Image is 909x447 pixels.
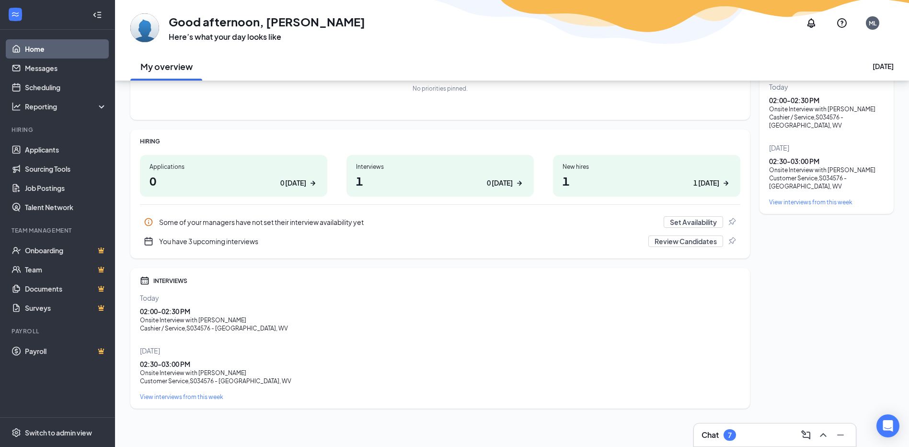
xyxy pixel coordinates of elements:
svg: CalendarNew [144,236,153,246]
div: 0 [DATE] [487,178,513,188]
div: 02:30 - 03:00 PM [140,359,740,369]
svg: Settings [12,428,21,437]
div: Onsite Interview with [PERSON_NAME] [140,369,740,377]
h1: 1 [356,173,524,189]
svg: Notifications [805,17,817,29]
a: Sourcing Tools [25,159,107,178]
svg: Info [144,217,153,227]
svg: ArrowRight [308,178,318,188]
div: Some of your managers have not set their interview availability yet [159,217,658,227]
a: InfoSome of your managers have not set their interview availability yetSet AvailabilityPin [140,212,740,232]
div: ML [869,19,876,27]
svg: WorkstreamLogo [11,10,20,19]
a: TeamCrown [25,260,107,279]
div: Cashier / Service , S034576 - [GEOGRAPHIC_DATA], WV [140,324,740,332]
div: 7 [728,431,732,439]
svg: Calendar [140,276,150,285]
div: Switch to admin view [25,428,92,437]
svg: Pin [727,236,736,246]
a: Job Postings [25,178,107,198]
div: Customer Service , S034576 - [GEOGRAPHIC_DATA], WV [769,174,884,190]
div: 02:00 - 02:30 PM [140,306,740,316]
h1: 0 [150,173,318,189]
button: Review Candidates [648,235,723,247]
div: Cashier / Service , S034576 - [GEOGRAPHIC_DATA], WV [769,113,884,129]
div: Customer Service , S034576 - [GEOGRAPHIC_DATA], WV [140,377,740,385]
svg: Collapse [92,10,102,20]
div: Onsite Interview with [PERSON_NAME] [769,166,884,174]
button: ComposeMessage [798,427,814,443]
div: Onsite Interview with [PERSON_NAME] [769,105,884,113]
svg: ChevronUp [817,429,829,441]
a: CalendarNewYou have 3 upcoming interviewsReview CandidatesPin [140,232,740,251]
div: Some of your managers have not set their interview availability yet [140,212,740,232]
button: Minimize [833,427,848,443]
svg: ComposeMessage [800,429,812,441]
h1: Good afternoon, [PERSON_NAME] [169,13,365,30]
div: Onsite Interview with [PERSON_NAME] [140,316,740,324]
a: Applications00 [DATE]ArrowRight [140,155,327,197]
div: You have 3 upcoming interviews [159,236,643,246]
div: [DATE] [140,346,740,355]
div: Today [769,82,884,92]
div: 0 [DATE] [280,178,306,188]
div: Today [140,293,740,303]
div: [DATE] [769,143,884,153]
svg: Minimize [835,429,846,441]
div: HIRING [140,137,740,145]
a: DocumentsCrown [25,279,107,298]
a: Talent Network [25,198,107,217]
div: Open Intercom Messenger [876,414,899,437]
div: INTERVIEWS [153,277,740,285]
div: Hiring [12,126,105,134]
svg: QuestionInfo [836,17,848,29]
svg: Pin [727,217,736,227]
h1: 1 [563,173,731,189]
img: Megan Lycans [130,13,159,42]
h3: Chat [702,430,719,440]
a: View interviews from this week [140,393,740,401]
div: New hires [563,163,731,171]
a: SurveysCrown [25,298,107,318]
a: Interviews10 [DATE]ArrowRight [346,155,534,197]
a: View interviews from this week [769,198,884,206]
a: Home [25,39,107,59]
div: Interviews [356,163,524,171]
a: Applicants [25,140,107,159]
h2: My overview [140,60,193,72]
a: New hires11 [DATE]ArrowRight [553,155,740,197]
div: 02:30 - 03:00 PM [769,156,884,166]
h3: Here’s what your day looks like [169,32,365,42]
div: [DATE] [873,61,894,71]
svg: Analysis [12,102,21,111]
button: ChevronUp [816,427,831,443]
div: 1 [DATE] [693,178,719,188]
div: Reporting [25,102,107,111]
svg: ArrowRight [721,178,731,188]
a: Scheduling [25,78,107,97]
div: You have 3 upcoming interviews [140,232,740,251]
div: Payroll [12,327,105,335]
div: 02:00 - 02:30 PM [769,95,884,105]
a: Messages [25,59,107,78]
svg: ArrowRight [515,178,524,188]
div: No priorities pinned. [413,84,468,93]
a: PayrollCrown [25,341,107,361]
a: OnboardingCrown [25,241,107,260]
div: Team Management [12,226,105,235]
div: Applications [150,163,318,171]
button: Set Availability [664,216,723,228]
